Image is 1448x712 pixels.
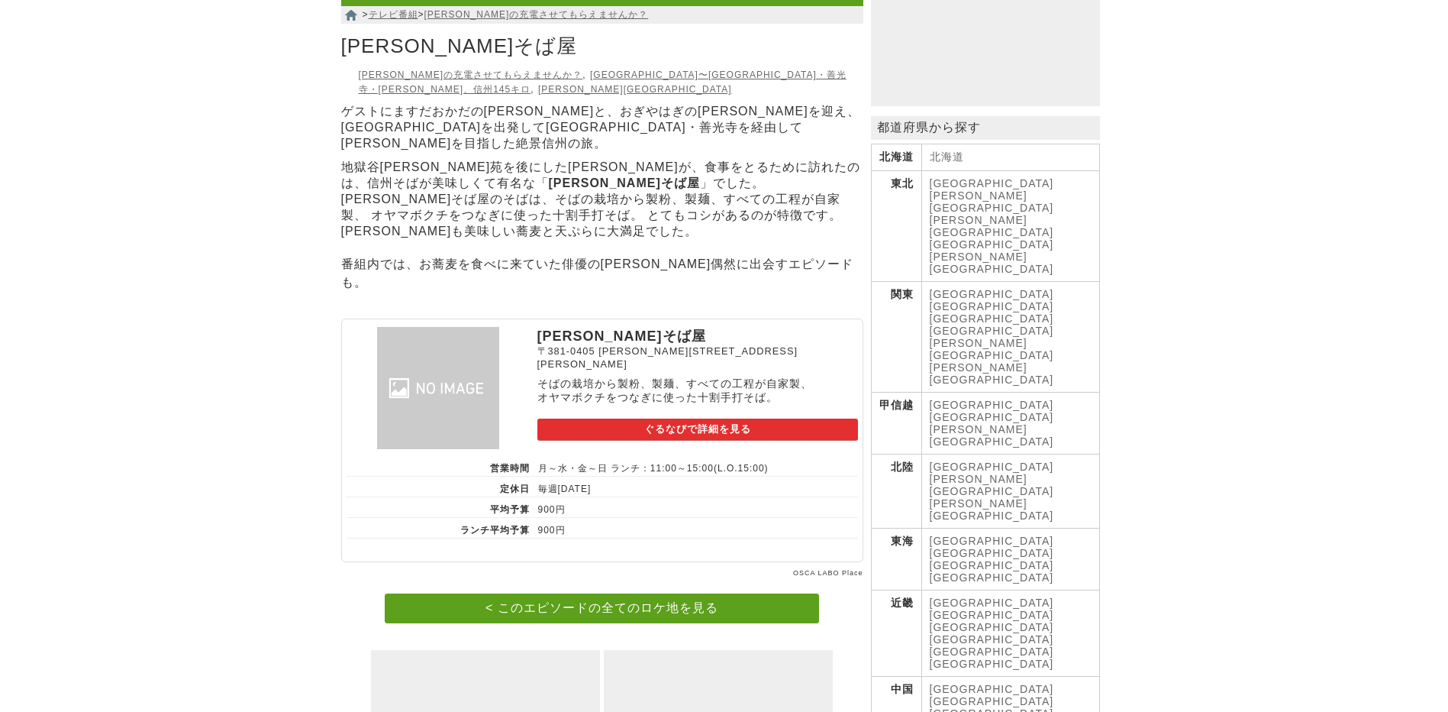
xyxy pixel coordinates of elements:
p: そばの栽培から製粉、製麺、すべての工程が自家製、 オヤマボクチをつなぎに使った十割手打そば。 [537,377,858,405]
span: 〒381-0405 [537,345,595,357]
th: 平均予算 [347,497,531,518]
th: ランチ平均予算 [347,518,531,539]
a: [PERSON_NAME][GEOGRAPHIC_DATA] [930,497,1054,522]
a: [PERSON_NAME]の充電させてもらえませんか？ [359,70,583,80]
p: 都道府県から探す [871,116,1100,140]
a: [PERSON_NAME]の充電させてもらえませんか？ [424,9,649,20]
th: 営業時間 [347,456,531,477]
a: [GEOGRAPHIC_DATA] [930,559,1054,571]
a: [GEOGRAPHIC_DATA] [930,325,1054,337]
h1: [PERSON_NAME]そば屋 [341,30,863,63]
a: [PERSON_NAME][GEOGRAPHIC_DATA] [930,214,1054,238]
th: 東海 [871,529,921,591]
a: [PERSON_NAME][GEOGRAPHIC_DATA] [930,251,1054,275]
a: [GEOGRAPHIC_DATA] [930,399,1054,411]
a: OSCA LABO Place [793,569,863,577]
a: [GEOGRAPHIC_DATA] [930,633,1054,646]
a: [PERSON_NAME][GEOGRAPHIC_DATA] [930,337,1054,361]
a: [GEOGRAPHIC_DATA] [930,547,1054,559]
td: 毎週[DATE] [531,477,858,497]
a: [GEOGRAPHIC_DATA]〜[GEOGRAPHIC_DATA]・善光寺・[PERSON_NAME]、信州145キロ [359,70,847,95]
th: 甲信越 [871,393,921,455]
nav: > > [341,6,863,24]
a: [PERSON_NAME] [930,361,1027,374]
a: [GEOGRAPHIC_DATA] [930,597,1054,609]
a: [GEOGRAPHIC_DATA] [930,571,1054,584]
a: [PERSON_NAME][GEOGRAPHIC_DATA] [930,473,1054,497]
p: 番組内では、お蕎麦を食べに来ていた俳優の[PERSON_NAME]偶然に出会すエピソードも。 [341,255,863,292]
a: 北海道 [930,150,964,163]
a: [GEOGRAPHIC_DATA] [930,683,1054,695]
a: [GEOGRAPHIC_DATA] [930,646,1054,658]
p: ゲストにますだおかだの[PERSON_NAME]と、おぎやはぎの[PERSON_NAME]を迎え、[GEOGRAPHIC_DATA]を出発して[GEOGRAPHIC_DATA]・善光寺を経由して... [341,104,863,152]
li: , [359,70,847,95]
a: [GEOGRAPHIC_DATA] [930,658,1054,670]
td: 900円 [531,497,858,518]
a: [GEOGRAPHIC_DATA] [930,300,1054,312]
a: [GEOGRAPHIC_DATA] [930,288,1054,300]
a: [GEOGRAPHIC_DATA] [930,411,1054,423]
strong: [PERSON_NAME]そば屋 [549,176,700,189]
a: [PERSON_NAME][GEOGRAPHIC_DATA] [538,84,732,95]
td: 月～水・金～日 ランチ：11:00～15:00(L.O.15:00) [531,456,858,477]
a: [GEOGRAPHIC_DATA] [930,695,1054,707]
th: 北海道 [871,144,921,171]
a: [GEOGRAPHIC_DATA] [930,535,1054,547]
a: [GEOGRAPHIC_DATA] [930,609,1054,621]
a: [GEOGRAPHIC_DATA] [930,312,1054,325]
th: 東北 [871,171,921,282]
li: , [359,70,586,80]
a: < このエピソードの全てのロケ地を見る [385,594,819,623]
a: ぐるなびで詳細を見る [537,419,858,441]
a: [GEOGRAPHIC_DATA] [930,374,1054,386]
a: [PERSON_NAME][GEOGRAPHIC_DATA] [930,189,1054,214]
a: [PERSON_NAME][GEOGRAPHIC_DATA] [930,423,1054,448]
a: [GEOGRAPHIC_DATA] [930,621,1054,633]
p: [PERSON_NAME]そば屋 [537,327,858,345]
a: [GEOGRAPHIC_DATA] [930,238,1054,251]
th: 北陸 [871,455,921,529]
th: 近畿 [871,591,921,677]
p: 地獄谷[PERSON_NAME]苑を後にした[PERSON_NAME]が、食事をとるために訪れたのは、信州そばが美味しくて有名な「 」でした。 [PERSON_NAME]そば屋のそばは、そばの栽... [341,160,863,240]
th: 定休日 [347,477,531,497]
span: [PERSON_NAME][STREET_ADDRESS][PERSON_NAME] [537,345,798,370]
a: テレビ番組 [369,9,418,20]
a: [GEOGRAPHIC_DATA] [930,461,1054,473]
th: 関東 [871,282,921,393]
a: [GEOGRAPHIC_DATA] [930,177,1054,189]
td: 900円 [531,518,858,539]
img: 岩本そば屋 [347,327,530,449]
